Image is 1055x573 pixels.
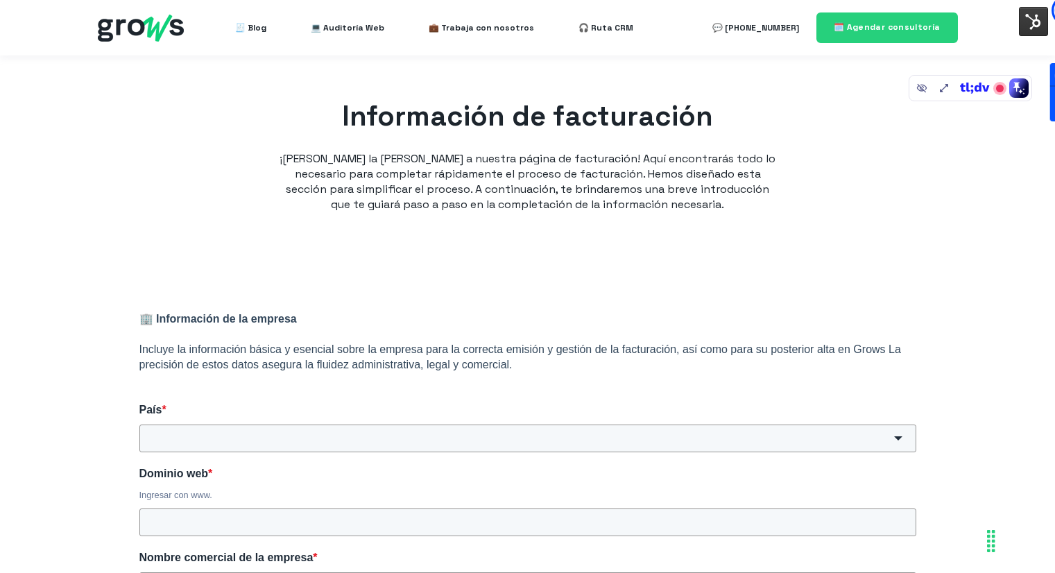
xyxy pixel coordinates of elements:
p: Incluye la información básica y esencial sobre la empresa para la correcta emisión y gestión de l... [139,342,916,373]
span: Nombre comercial de la empresa [139,551,314,563]
img: grows - hubspot [98,15,184,42]
a: 💻 Auditoría Web [311,14,384,42]
div: Ingresar con www. [139,489,916,502]
a: 💬 [PHONE_NUMBER] [712,14,799,42]
img: Interruptor del menú de herramientas de HubSpot [1019,7,1048,36]
p: ¡[PERSON_NAME] la [PERSON_NAME] a nuestra página de facturación! Aquí encontrarás todo lo necesar... [278,151,778,212]
h1: Información de facturación [278,97,778,136]
span: País [139,404,162,416]
a: 🗓️ Agendar consultoría [816,12,958,42]
a: 🎧 Ruta CRM [578,14,633,42]
span: 🗓️ Agendar consultoría [834,22,941,33]
a: 🧾 Blog [235,14,266,42]
div: Arrastrar [980,520,1002,562]
iframe: Chat Widget [986,506,1055,573]
strong: 🏢 Información de la empresa [139,313,297,325]
div: Widget de chat [986,506,1055,573]
span: Dominio web [139,468,209,479]
a: 💼 Trabaja con nosotros [429,14,534,42]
